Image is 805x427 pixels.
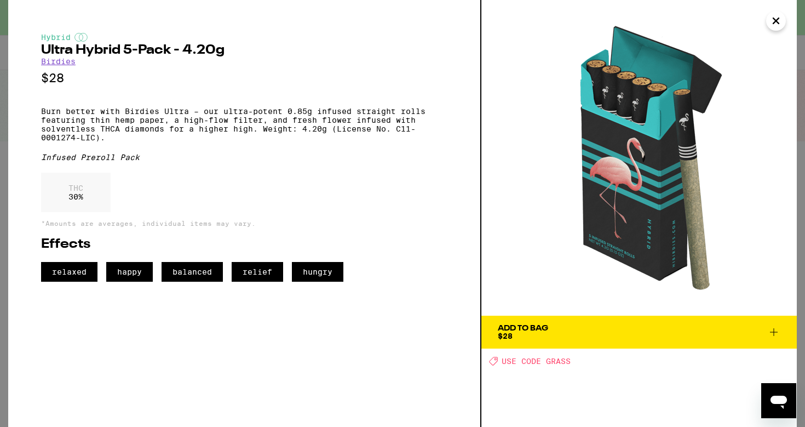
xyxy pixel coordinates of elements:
h2: Ultra Hybrid 5-Pack - 4.20g [41,44,447,57]
p: *Amounts are averages, individual items may vary. [41,220,447,227]
a: Birdies [41,57,76,66]
img: hybridColor.svg [74,33,88,42]
span: USE CODE GRASS [502,357,571,366]
p: Burn better with Birdies Ultra – our ultra-potent 0.85g infused straight rolls featuring thin hem... [41,107,447,142]
div: 30 % [41,173,111,212]
p: $28 [41,71,447,85]
span: happy [106,262,153,282]
div: Infused Preroll Pack [41,153,447,162]
span: relaxed [41,262,97,282]
button: Add To Bag$28 [481,316,797,349]
p: THC [68,184,83,192]
iframe: Button to launch messaging window [761,383,796,418]
h2: Effects [41,238,447,251]
span: $28 [498,332,513,340]
div: Hybrid [41,33,447,42]
span: hungry [292,262,343,282]
span: relief [232,262,283,282]
div: Add To Bag [498,324,548,332]
button: Close [766,11,786,31]
span: balanced [162,262,223,282]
